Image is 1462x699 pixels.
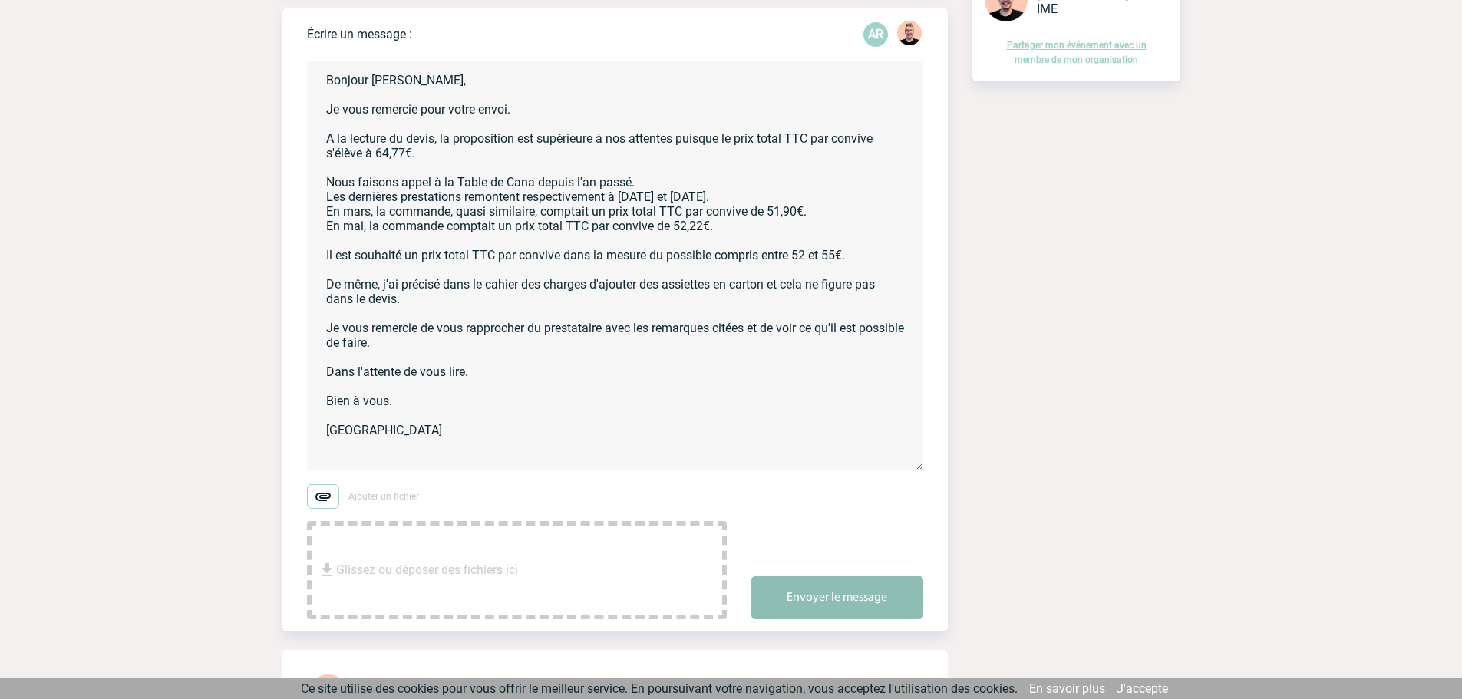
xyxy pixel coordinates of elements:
[348,491,419,502] span: Ajouter un fichier
[1037,2,1058,16] span: IME
[1117,681,1168,696] a: J'accepte
[318,561,336,579] img: file_download.svg
[307,27,412,41] p: Écrire un message :
[751,576,923,619] button: Envoyer le message
[336,532,518,608] span: Glissez ou déposer des fichiers ici
[863,22,888,47] div: Aurore ROSENPIK
[863,22,888,47] p: AR
[897,21,922,48] div: Stefan MILADINOVIC
[301,681,1018,696] span: Ce site utilise des cookies pour vous offrir le meilleur service. En poursuivant votre navigation...
[897,21,922,45] img: 129741-1.png
[1007,40,1147,65] a: Partager mon événement avec un membre de mon organisation
[1029,681,1105,696] a: En savoir plus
